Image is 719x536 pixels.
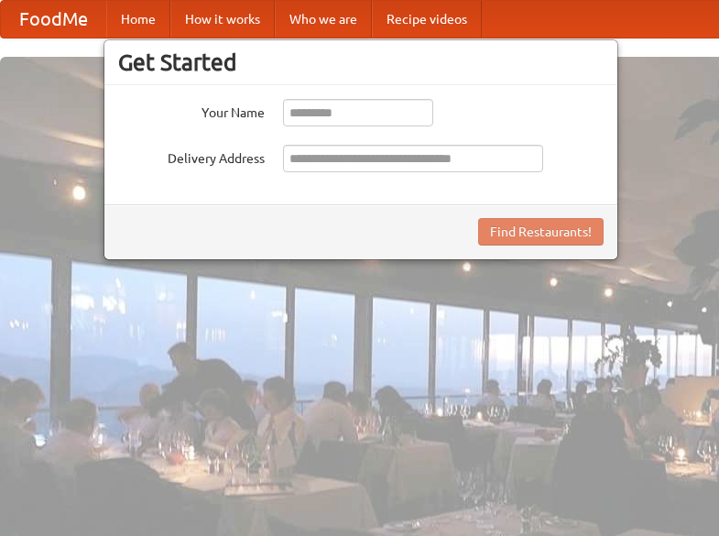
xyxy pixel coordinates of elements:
[372,1,482,38] a: Recipe videos
[118,99,265,122] label: Your Name
[275,1,372,38] a: Who we are
[118,145,265,168] label: Delivery Address
[170,1,275,38] a: How it works
[106,1,170,38] a: Home
[1,1,106,38] a: FoodMe
[478,218,604,246] button: Find Restaurants!
[118,49,604,76] h3: Get Started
